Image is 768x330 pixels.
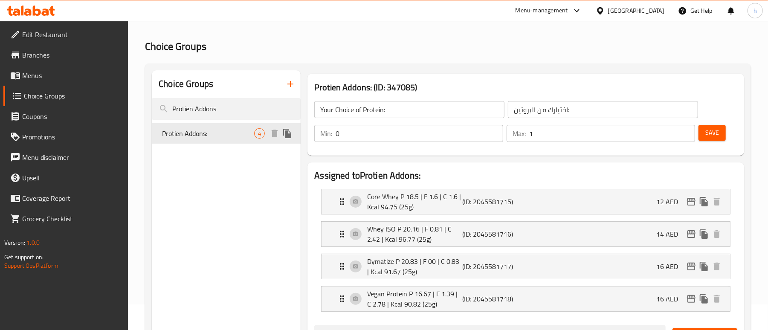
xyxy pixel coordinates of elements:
p: Min: [320,128,332,139]
li: Expand [314,250,737,283]
a: Choice Groups [3,86,128,106]
button: edit [685,228,698,240]
button: edit [685,195,698,208]
span: h [754,6,757,15]
div: Expand [322,189,730,214]
button: delete [710,260,723,273]
button: duplicate [698,195,710,208]
p: Core Whey P 18.5 | F 1.6 | C 1.6 | Kcal 94.75 (25g) [367,191,462,212]
span: Protien Addons: [162,128,254,139]
button: edit [685,260,698,273]
span: Branches [22,50,122,60]
span: Edit Restaurant [22,29,122,40]
p: Max: [513,128,526,139]
p: (ID: 2045581717) [463,261,526,272]
a: Upsell [3,168,128,188]
div: [GEOGRAPHIC_DATA] [608,6,664,15]
p: 16 AED [656,294,685,304]
span: Coupons [22,111,122,122]
a: Branches [3,45,128,65]
span: Get support on: [4,252,43,263]
p: 12 AED [656,197,685,207]
button: edit [685,292,698,305]
a: Home [145,12,172,23]
button: delete [710,292,723,305]
span: 4 [255,130,264,138]
p: (ID: 2045581715) [463,197,526,207]
span: Restaurants management [192,12,268,23]
span: Upsell [22,173,122,183]
span: Choice Groups [145,37,206,56]
p: (ID: 2045581718) [463,294,526,304]
button: duplicate [281,127,294,140]
div: Expand [322,287,730,311]
p: Vegan Protein P 16.67 | F 1.39 | C 2.78 | Kcal 90.82 (25g) [367,289,462,309]
p: 14 AED [656,229,685,239]
span: Choice Groups [288,12,329,23]
div: Expand [322,254,730,279]
li: / [272,12,275,23]
button: duplicate [698,228,710,240]
p: Dymatize P 20.83 | F 00 | C 0.83 | Kcal 91.67 (25g) [367,256,462,277]
a: Menu disclaimer [3,147,128,168]
button: delete [710,195,723,208]
span: Save [705,127,719,138]
div: Protien Addons:4deleteduplicate [152,123,301,144]
li: Expand [314,283,737,315]
div: Expand [322,222,730,246]
li: Expand [314,218,737,250]
input: search [152,98,301,120]
span: Choice Groups [24,91,122,101]
a: Coupons [3,106,128,127]
a: Promotions [3,127,128,147]
span: Coverage Report [22,193,122,203]
li: / [176,12,179,23]
button: delete [268,127,281,140]
li: Expand [314,185,737,218]
h2: Assigned to Protien Addons: [314,169,737,182]
a: Restaurants management [182,12,268,23]
button: duplicate [698,260,710,273]
p: Whey ISO P 20.16 | F 0.81 | C 2.42 | Kcal 96.77 (25g) [367,224,462,244]
span: Menu disclaimer [22,152,122,162]
div: Menu-management [516,6,568,16]
p: 16 AED [656,261,685,272]
span: 1.0.0 [26,237,40,248]
a: Edit Restaurant [3,24,128,45]
button: delete [710,228,723,240]
span: Version: [4,237,25,248]
h2: Choice Groups [159,78,213,90]
a: Menus [3,65,128,86]
p: (ID: 2045581716) [463,229,526,239]
a: Coverage Report [3,188,128,208]
span: Grocery Checklist [22,214,122,224]
span: Promotions [22,132,122,142]
span: Menus [22,70,122,81]
button: duplicate [698,292,710,305]
h3: Protien Addons: (ID: 347085) [314,81,737,94]
a: Grocery Checklist [3,208,128,229]
a: Support.OpsPlatform [4,260,58,271]
button: Save [698,125,726,141]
